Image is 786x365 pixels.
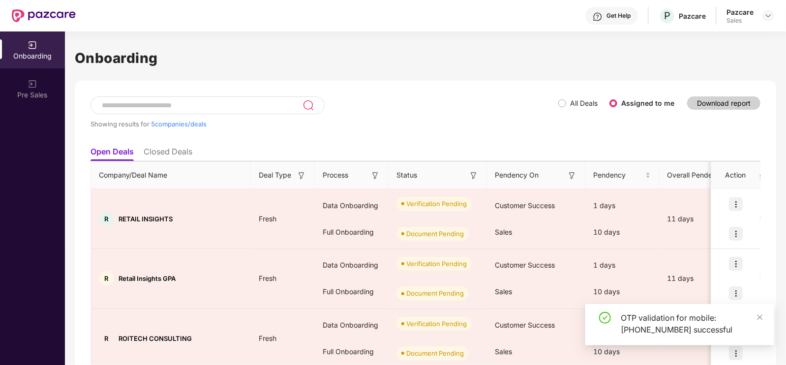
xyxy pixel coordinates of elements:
div: Document Pending [406,288,464,298]
div: Showing results for [91,120,558,128]
button: Download report [687,96,760,110]
div: Pazcare [726,7,754,17]
img: New Pazcare Logo [12,9,76,22]
th: Pendency [585,162,659,189]
div: Verification Pending [406,199,467,209]
img: svg+xml;base64,PHN2ZyB3aWR0aD0iMjAiIGhlaWdodD0iMjAiIHZpZXdCb3g9IjAgMCAyMCAyMCIgZmlsbD0ibm9uZSIgeG... [28,79,37,89]
img: icon [729,257,743,271]
div: Data Onboarding [315,192,389,219]
th: Overall Pendency [659,162,743,189]
span: Deal Type [259,170,291,181]
span: Sales [495,228,512,236]
span: Status [396,170,417,181]
label: Assigned to me [621,99,674,107]
span: Customer Success [495,201,555,210]
th: Action [711,162,760,189]
span: Pendency On [495,170,539,181]
img: svg+xml;base64,PHN2ZyBpZD0iRHJvcGRvd24tMzJ4MzIiIHhtbG5zPSJodHRwOi8vd3d3LnczLm9yZy8yMDAwL3N2ZyIgd2... [764,12,772,20]
div: Pazcare [679,11,706,21]
span: Retail Insights GPA [119,274,176,282]
div: Full Onboarding [315,219,389,245]
div: 10 days [585,278,659,305]
span: Sales [495,347,512,356]
span: Fresh [251,334,284,342]
img: icon [729,346,743,360]
li: Open Deals [91,147,134,161]
img: svg+xml;base64,PHN2ZyBpZD0iSGVscC0zMngzMiIgeG1sbnM9Imh0dHA6Ly93d3cudzMub3JnLzIwMDAvc3ZnIiB3aWR0aD... [593,12,603,22]
img: icon [729,227,743,241]
span: Fresh [251,214,284,223]
div: Full Onboarding [315,278,389,305]
div: Get Help [606,12,631,20]
span: Customer Success [495,321,555,329]
img: svg+xml;base64,PHN2ZyB3aWR0aD0iMjQiIGhlaWdodD0iMjUiIHZpZXdCb3g9IjAgMCAyNCAyNSIgZmlsbD0ibm9uZSIgeG... [302,99,314,111]
img: svg+xml;base64,PHN2ZyB3aWR0aD0iMTYiIGhlaWdodD0iMTYiIHZpZXdCb3g9IjAgMCAxNiAxNiIgZmlsbD0ibm9uZSIgeG... [469,171,479,181]
div: Document Pending [406,229,464,239]
div: OTP validation for mobile: [PHONE_NUMBER] successful [621,312,762,335]
img: svg+xml;base64,PHN2ZyB3aWR0aD0iMTYiIGhlaWdodD0iMTYiIHZpZXdCb3g9IjAgMCAxNiAxNiIgZmlsbD0ibm9uZSIgeG... [297,171,306,181]
div: Verification Pending [406,319,467,329]
span: Customer Success [495,261,555,269]
div: Document Pending [406,348,464,358]
th: Company/Deal Name [91,162,251,189]
div: Full Onboarding [315,338,389,365]
div: R [99,271,114,286]
div: 11 days [659,273,743,284]
div: Sales [726,17,754,25]
span: P [664,10,670,22]
img: icon [729,286,743,300]
span: Process [323,170,348,181]
li: Closed Deals [144,147,192,161]
div: Data Onboarding [315,252,389,278]
div: 10 days [585,219,659,245]
span: ROITECH CONSULTING [119,335,192,342]
span: Pendency [593,170,643,181]
div: R [99,331,114,346]
span: 5 companies/deals [151,120,207,128]
div: 1 days [585,252,659,278]
h1: Onboarding [75,47,776,69]
span: check-circle [599,312,611,324]
div: 1 days [585,192,659,219]
div: Data Onboarding [315,312,389,338]
img: svg+xml;base64,PHN2ZyB3aWR0aD0iMjAiIGhlaWdodD0iMjAiIHZpZXdCb3g9IjAgMCAyMCAyMCIgZmlsbD0ibm9uZSIgeG... [28,40,37,50]
span: close [756,314,763,321]
img: icon [729,197,743,211]
label: All Deals [570,99,598,107]
span: Fresh [251,274,284,282]
div: 11 days [659,213,743,224]
img: svg+xml;base64,PHN2ZyB3aWR0aD0iMTYiIGhlaWdodD0iMTYiIHZpZXdCb3g9IjAgMCAxNiAxNiIgZmlsbD0ibm9uZSIgeG... [567,171,577,181]
img: svg+xml;base64,PHN2ZyB3aWR0aD0iMTYiIGhlaWdodD0iMTYiIHZpZXdCb3g9IjAgMCAxNiAxNiIgZmlsbD0ibm9uZSIgeG... [370,171,380,181]
span: Sales [495,287,512,296]
div: R [99,212,114,226]
span: RETAIL INSIGHTS [119,215,173,223]
div: Verification Pending [406,259,467,269]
